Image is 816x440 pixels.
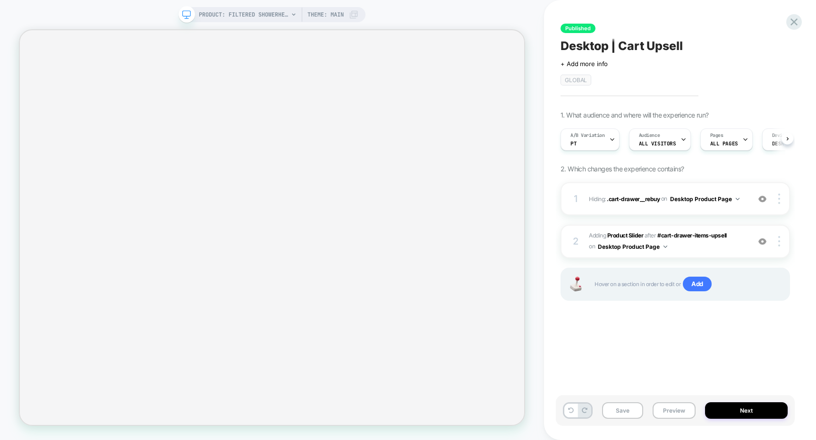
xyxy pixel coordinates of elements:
[607,195,660,202] span: .cart-drawer__rebuy
[199,7,289,22] span: PRODUCT: Filtered Showerhead [the canopy shower head]
[657,232,726,239] span: #cart-drawer-items-upsell
[710,132,723,139] span: Pages
[705,402,788,419] button: Next
[607,232,643,239] b: Product Slider
[670,193,739,205] button: Desktop Product Page
[653,402,696,419] button: Preview
[571,190,580,207] div: 1
[561,165,684,173] span: 2. Which changes the experience contains?
[778,236,780,246] img: close
[20,30,525,424] iframe: To enrich screen reader interactions, please activate Accessibility in Grammarly extension settings
[566,277,585,291] img: Joystick
[772,140,794,147] span: DESKTOP
[561,60,608,68] span: + Add more info
[758,237,766,245] img: crossed eye
[589,193,745,205] span: Hiding :
[561,24,595,33] span: Published
[772,132,790,139] span: Devices
[602,402,643,419] button: Save
[598,241,667,253] button: Desktop Product Page
[778,194,780,204] img: close
[710,140,738,147] span: ALL PAGES
[645,232,656,239] span: AFTER
[589,241,595,252] span: on
[571,233,580,250] div: 2
[561,75,591,85] span: GLOBAL
[758,195,766,203] img: crossed eye
[561,111,708,119] span: 1. What audience and where will the experience run?
[683,277,712,292] span: Add
[570,140,577,147] span: PT
[663,245,667,248] img: down arrow
[639,132,660,139] span: Audience
[595,277,780,292] span: Hover on a section in order to edit or
[639,140,676,147] span: All Visitors
[661,194,667,204] span: on
[570,132,605,139] span: A/B Variation
[589,232,643,239] span: Adding
[736,198,739,200] img: down arrow
[307,7,344,22] span: Theme: MAIN
[561,39,683,53] span: Desktop | Cart Upsell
